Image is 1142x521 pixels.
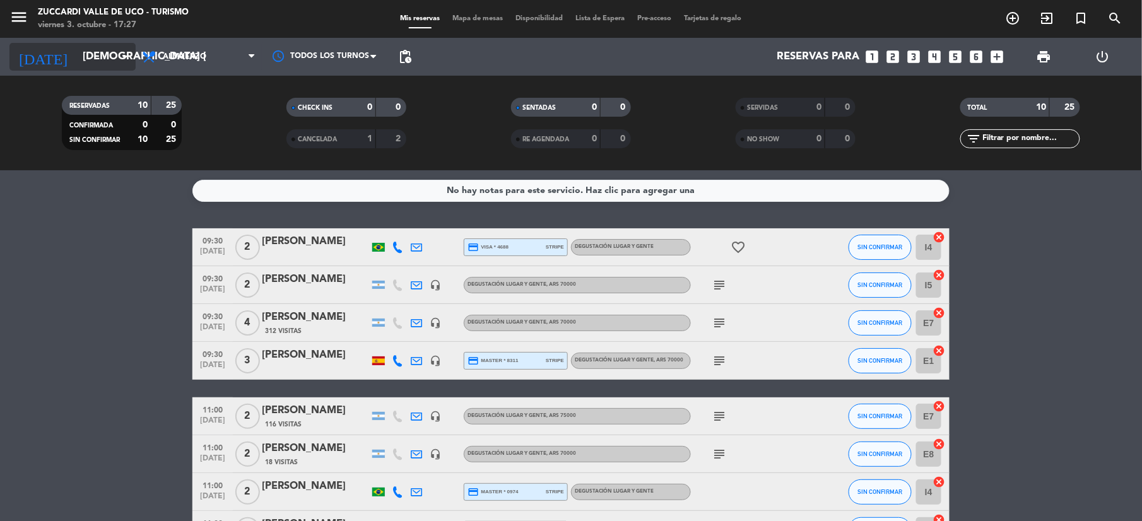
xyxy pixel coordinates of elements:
[38,6,189,19] div: Zuccardi Valle de Uco - Turismo
[468,242,509,253] span: visa * 4688
[632,15,678,22] span: Pre-acceso
[430,355,441,366] i: headset_mic
[262,233,369,250] div: [PERSON_NAME]
[968,49,984,65] i: looks_6
[468,242,479,253] i: credit_card
[522,136,569,143] span: RE AGENDADA
[592,134,597,143] strong: 0
[197,492,228,506] span: [DATE]
[262,347,369,363] div: [PERSON_NAME]
[849,235,912,260] button: SIN CONFIRMAR
[197,285,228,300] span: [DATE]
[967,131,982,146] i: filter_list
[430,279,441,291] i: headset_mic
[845,103,853,112] strong: 0
[849,479,912,505] button: SIN CONFIRMAR
[396,103,404,112] strong: 0
[849,310,912,336] button: SIN CONFIRMAR
[654,358,683,363] span: , ARS 70000
[546,451,576,456] span: , ARS 70000
[1065,103,1078,112] strong: 25
[197,454,228,469] span: [DATE]
[69,122,113,129] span: CONFIRMADA
[1006,11,1021,26] i: add_circle_outline
[712,278,727,293] i: subject
[468,486,479,498] i: credit_card
[621,103,628,112] strong: 0
[430,317,441,329] i: headset_mic
[197,402,228,416] span: 11:00
[858,281,903,288] span: SIN CONFIRMAR
[447,184,695,198] div: No hay notas para este servicio. Haz clic para agregar una
[235,272,260,298] span: 2
[546,413,576,418] span: , ARS 75000
[265,419,302,430] span: 116 Visitas
[510,15,570,22] span: Disponibilidad
[933,269,946,281] i: cancel
[138,135,148,144] strong: 10
[968,105,987,111] span: TOTAL
[816,134,821,143] strong: 0
[885,49,901,65] i: looks_two
[235,348,260,373] span: 3
[849,348,912,373] button: SIN CONFIRMAR
[367,134,372,143] strong: 1
[926,49,943,65] i: looks_4
[546,282,576,287] span: , ARS 70000
[575,489,654,494] span: Degustación Lugar y Gente
[235,442,260,467] span: 2
[167,101,179,110] strong: 25
[712,447,727,462] i: subject
[468,451,576,456] span: Degustación Lugar y Gente
[397,49,413,64] span: pending_actions
[546,320,576,325] span: , ARS 70000
[197,477,228,492] span: 11:00
[678,15,748,22] span: Tarjetas de regalo
[265,326,302,336] span: 312 Visitas
[69,103,110,109] span: RESERVADAS
[468,413,576,418] span: Degustación Lugar y Gente
[298,105,333,111] span: CHECK INS
[816,103,821,112] strong: 0
[570,15,632,22] span: Lista de Espera
[1108,11,1123,26] i: search
[262,402,369,419] div: [PERSON_NAME]
[621,134,628,143] strong: 0
[396,134,404,143] strong: 2
[468,282,576,287] span: Degustación Lugar y Gente
[712,353,727,368] i: subject
[172,120,179,129] strong: 0
[235,404,260,429] span: 2
[1036,49,1051,64] span: print
[197,361,228,375] span: [DATE]
[447,15,510,22] span: Mapa de mesas
[468,320,576,325] span: Degustación Lugar y Gente
[197,233,228,247] span: 09:30
[262,440,369,457] div: [PERSON_NAME]
[933,231,946,243] i: cancel
[262,478,369,495] div: [PERSON_NAME]
[367,103,372,112] strong: 0
[849,442,912,467] button: SIN CONFIRMAR
[933,476,946,488] i: cancel
[546,243,564,251] span: stripe
[468,355,479,366] i: credit_card
[592,103,597,112] strong: 0
[731,240,746,255] i: favorite_border
[1095,49,1110,64] i: power_settings_new
[777,51,859,63] span: Reservas para
[163,52,206,61] span: Almuerzo
[167,135,179,144] strong: 25
[1073,38,1133,76] div: LOG OUT
[197,440,228,454] span: 11:00
[262,271,369,288] div: [PERSON_NAME]
[9,43,76,71] i: [DATE]
[9,8,28,26] i: menu
[1074,11,1089,26] i: turned_in_not
[197,271,228,285] span: 09:30
[522,105,556,111] span: SENTADAS
[747,105,778,111] span: SERVIDAS
[982,132,1080,146] input: Filtrar por nombre...
[197,416,228,431] span: [DATE]
[858,413,903,419] span: SIN CONFIRMAR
